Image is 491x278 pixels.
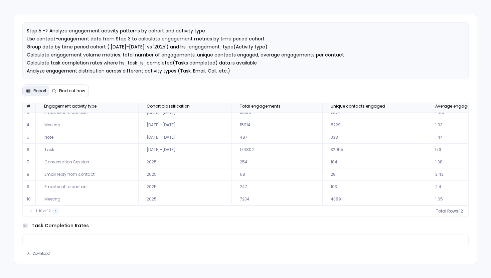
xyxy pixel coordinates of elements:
td: Meeting [36,119,138,131]
td: Conversation Session [36,156,138,168]
span: Cohort classification [147,104,190,109]
td: 13396 [231,107,322,119]
td: 103 [322,181,427,193]
td: 2025 [138,168,231,181]
span: # [27,103,30,109]
td: 8229 [322,119,427,131]
td: 487 [231,131,322,144]
td: 15914 [231,119,322,131]
td: 6 [23,144,36,156]
span: Download [33,251,50,256]
td: Email reply from contact [36,168,138,181]
td: Task [36,144,138,156]
td: 338 [322,131,427,144]
span: Total engagements [240,104,281,109]
td: 4389 [322,193,427,205]
td: 8 [23,168,36,181]
td: 9 [23,181,36,193]
td: 3 [23,107,36,119]
td: Note [36,131,138,144]
td: Meeting [36,193,138,205]
span: Find out how [59,88,85,94]
td: 7 [23,156,36,168]
td: [DATE]-[DATE] [138,119,231,131]
span: 1-10 of 12 [36,208,51,214]
td: Email sent to contact [36,107,138,119]
td: 10 [23,193,36,205]
button: Download [22,249,54,258]
button: Find out how [49,86,88,96]
span: 12 [459,208,463,214]
td: 32955 [322,144,427,156]
td: 68 [231,168,322,181]
td: 247 [231,181,322,193]
span: Step 5 -> Analyze engagement activity patterns by cohort and activity type Use contact-engagement... [27,27,344,90]
span: Unique contacts engaged [331,104,385,109]
td: [DATE]-[DATE] [138,107,231,119]
span: Report [33,88,46,94]
td: 254 [231,156,322,168]
td: 28 [322,168,427,181]
button: Report [23,86,49,96]
td: 5 [23,131,36,144]
td: 4 [23,119,36,131]
span: Engagement activity type [44,104,97,109]
span: task completion rates [32,222,89,229]
td: [DATE]-[DATE] [138,144,231,156]
td: 7234 [231,193,322,205]
span: Total Rows: [436,208,459,214]
td: 184 [322,156,427,168]
td: 2025 [138,181,231,193]
td: 174802 [231,144,322,156]
td: 2874 [322,107,427,119]
td: 2025 [138,193,231,205]
td: [DATE]-[DATE] [138,131,231,144]
td: Email sent to contact [36,181,138,193]
td: 2025 [138,156,231,168]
